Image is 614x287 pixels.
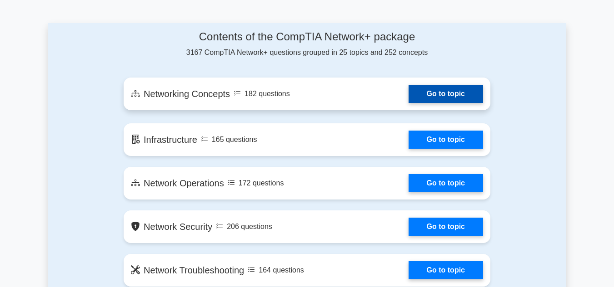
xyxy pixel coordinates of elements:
[409,261,483,279] a: Go to topic
[409,218,483,236] a: Go to topic
[409,131,483,149] a: Go to topic
[124,30,490,44] h4: Contents of the CompTIA Network+ package
[124,30,490,58] div: 3167 CompTIA Network+ questions grouped in 25 topics and 252 concepts
[409,85,483,103] a: Go to topic
[409,174,483,192] a: Go to topic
